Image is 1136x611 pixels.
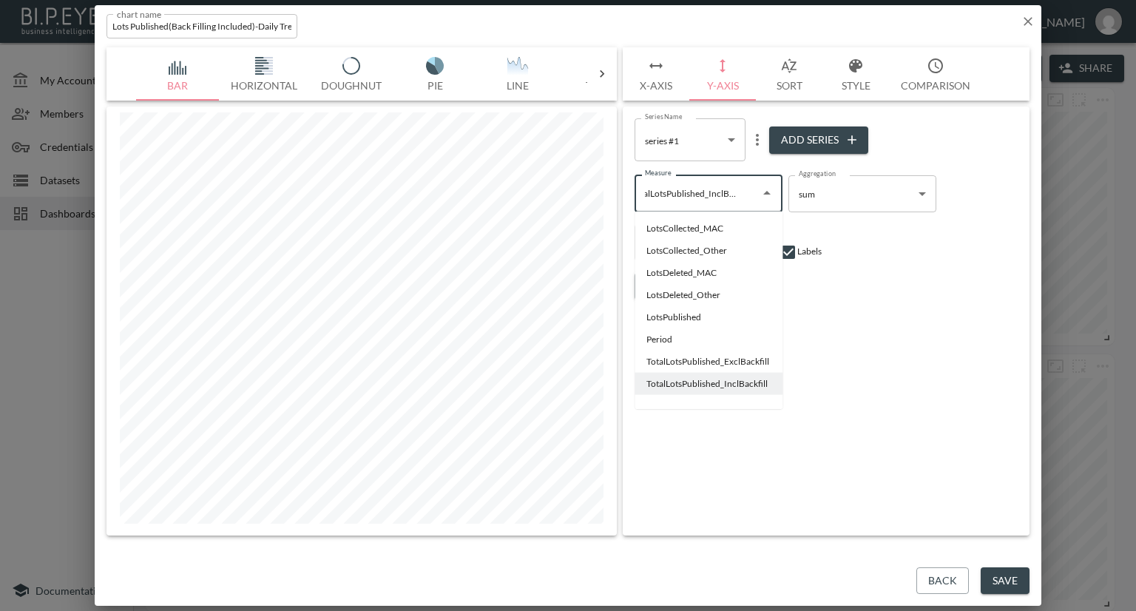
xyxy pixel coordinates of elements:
[635,306,782,328] li: LotsPublished
[393,47,476,101] button: Pie
[322,57,381,75] img: svg+xml;base64,PHN2ZyB4bWxucz0iaHR0cDovL3d3dy53My5vcmcvMjAwMC9zdmciIHZpZXdCb3g9IjAgMCAxNzUuMDkgMT...
[635,373,782,395] li: TotalLotsPublished_InclBackfill
[635,240,782,262] li: LotsCollected_Other
[799,169,836,178] label: Aggregation
[822,47,889,101] button: Style
[799,189,815,200] span: sum
[623,47,689,101] button: X-Axis
[645,112,682,121] label: Series Name
[106,14,297,38] input: chart name
[645,168,672,178] label: Measure
[635,328,782,351] li: Period
[234,57,294,75] img: svg+xml;base64,PHN2ZyB4bWxucz0iaHR0cDovL3d3dy53My5vcmcvMjAwMC9zdmciIHZpZXdCb3g9IjAgMCAxNzUuMDQgMT...
[571,57,630,75] img: svg+xml;base64,PHN2ZyB4bWxucz0iaHR0cDovL3d3dy53My5vcmcvMjAwMC9zdmciIHZpZXdCb3g9IjAgMCAxNzUgMTc1Ij...
[559,47,642,101] button: Table
[117,7,162,20] label: chart name
[476,47,559,101] button: Line
[405,57,464,75] img: svg+xml;base64,PHN2ZyB4bWxucz0iaHR0cDovL3d3dy53My5vcmcvMjAwMC9zdmciIHZpZXdCb3g9IjAgMCAxNzUuMDMgMT...
[219,47,309,101] button: Horizontal
[635,351,782,373] li: TotalLotsPublished_ExclBackfill
[641,181,754,205] input: Measure
[757,183,777,203] button: Close
[756,47,822,101] button: Sort
[769,126,868,154] button: Add Series
[635,217,782,240] li: LotsCollected_MAC
[916,567,969,595] button: Back
[136,47,219,101] button: Bar
[635,262,782,284] li: LotsDeleted_MAC
[309,47,393,101] button: Doughnut
[889,47,982,101] button: Comparison
[148,57,207,75] img: svg+xml;base64,PHN2ZyB4bWxucz0iaHR0cDovL3d3dy53My5vcmcvMjAwMC9zdmciIHZpZXdCb3g9IjAgMCAxNzQgMTc1Ij...
[981,567,1029,595] button: Save
[645,135,679,146] span: series #1
[635,284,782,306] li: LotsDeleted_Other
[488,57,547,75] img: QsdC10Ldf0L3QsNC30LLQuF83KTt9LmNscy0ye2ZpbGw6IzQ1NWE2NDt9PC9zdHlsZT48bGluZWFyR3JhZGllbnQgaWQ9ItCT...
[745,128,769,152] button: more
[780,243,822,261] div: Labels
[689,47,756,101] button: Y-Axis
